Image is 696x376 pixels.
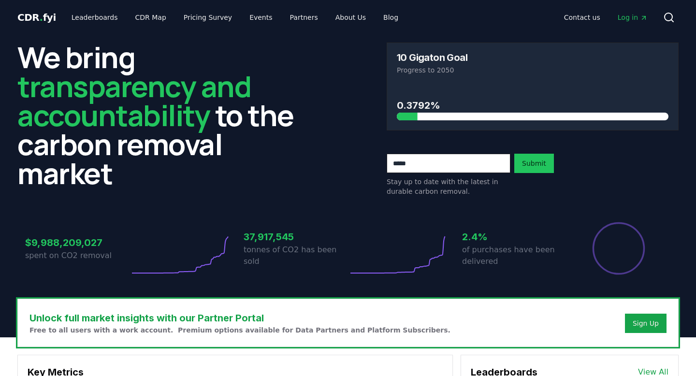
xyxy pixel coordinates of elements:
[282,9,326,26] a: Partners
[244,244,348,267] p: tonnes of CO2 has been sold
[64,9,126,26] a: Leaderboards
[633,318,659,328] a: Sign Up
[244,230,348,244] h3: 37,917,545
[29,325,450,335] p: Free to all users with a work account. Premium options available for Data Partners and Platform S...
[64,9,406,26] nav: Main
[556,9,655,26] nav: Main
[25,235,130,250] h3: $9,988,209,027
[17,66,251,135] span: transparency and accountability
[556,9,608,26] a: Contact us
[328,9,374,26] a: About Us
[387,177,510,196] p: Stay up to date with the latest in durable carbon removal.
[462,244,566,267] p: of purchases have been delivered
[618,13,648,22] span: Log in
[17,11,56,24] a: CDR.fyi
[40,12,43,23] span: .
[128,9,174,26] a: CDR Map
[176,9,240,26] a: Pricing Survey
[610,9,655,26] a: Log in
[397,98,668,113] h3: 0.3792%
[17,12,56,23] span: CDR fyi
[462,230,566,244] h3: 2.4%
[17,43,309,188] h2: We bring to the carbon removal market
[397,65,668,75] p: Progress to 2050
[29,311,450,325] h3: Unlock full market insights with our Partner Portal
[625,314,667,333] button: Sign Up
[376,9,406,26] a: Blog
[514,154,554,173] button: Submit
[242,9,280,26] a: Events
[592,221,646,275] div: Percentage of sales delivered
[397,53,467,62] h3: 10 Gigaton Goal
[25,250,130,261] p: spent on CO2 removal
